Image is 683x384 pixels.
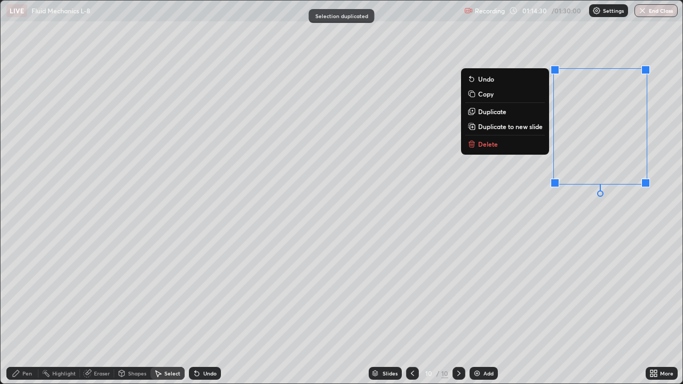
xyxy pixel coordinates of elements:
p: LIVE [10,6,24,15]
img: end-class-cross [638,6,647,15]
button: Delete [465,138,545,150]
button: Undo [465,73,545,85]
p: Recording [475,7,505,15]
button: Copy [465,87,545,100]
p: Undo [478,75,494,83]
p: Duplicate to new slide [478,122,543,131]
img: recording.375f2c34.svg [464,6,473,15]
div: 10 [441,369,448,378]
p: Settings [603,8,624,13]
div: / [436,370,439,377]
div: Slides [383,371,398,376]
img: add-slide-button [473,369,481,378]
p: Duplicate [478,107,506,116]
div: Shapes [128,371,146,376]
div: Add [483,371,494,376]
div: 10 [423,370,434,377]
div: Highlight [52,371,76,376]
div: Select [164,371,180,376]
p: Delete [478,140,498,148]
button: Duplicate to new slide [465,120,545,133]
div: Undo [203,371,217,376]
button: Duplicate [465,105,545,118]
p: Fluid Mechanics L-8 [31,6,90,15]
div: Eraser [94,371,110,376]
button: End Class [634,4,678,17]
p: Copy [478,90,494,98]
div: More [660,371,673,376]
div: Pen [22,371,32,376]
img: class-settings-icons [592,6,601,15]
